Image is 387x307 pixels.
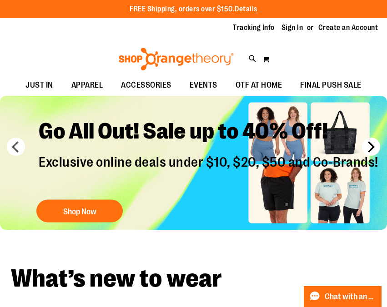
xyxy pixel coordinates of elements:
button: Chat with an Expert [304,286,382,307]
a: Tracking Info [233,23,275,33]
button: prev [7,138,25,156]
a: Sign In [281,23,303,33]
a: JUST IN [16,75,62,96]
a: EVENTS [181,75,226,96]
img: Shop Orangetheory [117,48,235,70]
span: ACCESSORIES [121,75,171,95]
a: APPAREL [62,75,112,96]
p: FREE Shipping, orders over $150. [130,4,257,15]
h2: What’s new to wear [11,266,376,291]
a: FINAL PUSH SALE [291,75,371,96]
span: OTF AT HOME [236,75,282,95]
button: next [362,138,380,156]
a: Create an Account [318,23,378,33]
span: FINAL PUSH SALE [300,75,362,95]
button: Shop Now [36,199,123,222]
a: Details [235,5,257,13]
a: OTF AT HOME [226,75,292,96]
span: JUST IN [25,75,53,95]
span: Chat with an Expert [325,292,376,301]
span: EVENTS [190,75,217,95]
a: ACCESSORIES [112,75,181,96]
span: APPAREL [71,75,103,95]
